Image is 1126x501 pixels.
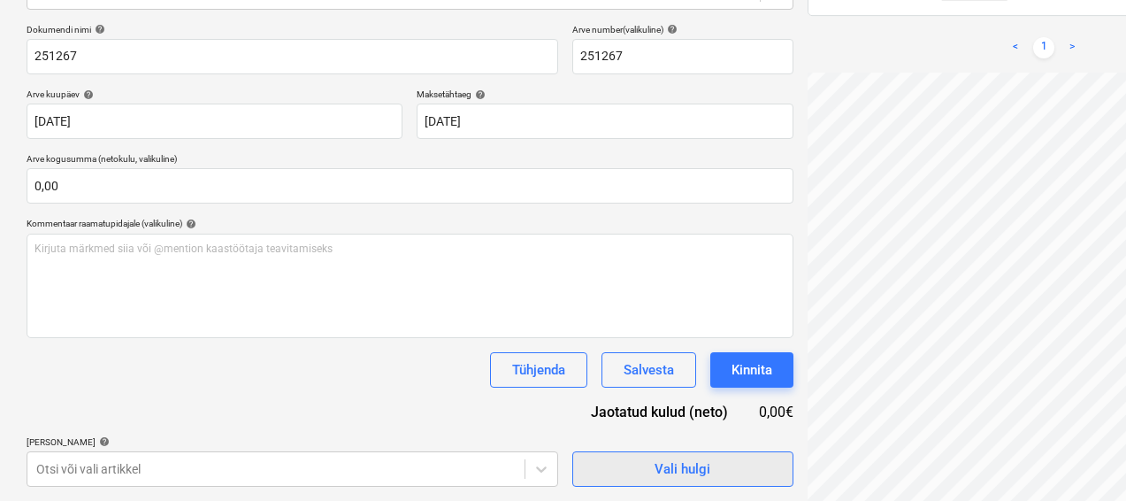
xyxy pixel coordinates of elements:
button: Salvesta [601,352,696,388]
span: help [80,89,94,100]
input: Arve kuupäeva pole määratud. [27,104,402,139]
button: Kinnita [710,352,793,388]
div: Tühjenda [512,358,565,382]
button: Vali hulgi [572,451,793,487]
p: Arve kogusumma (netokulu, valikuline) [27,153,793,168]
div: Arve number (valikuline) [572,24,793,35]
input: Arve kogusumma (netokulu, valikuline) [27,168,793,204]
span: help [182,219,196,229]
button: Tühjenda [490,352,587,388]
div: Vali hulgi [655,458,710,481]
div: Maksetähtaeg [417,89,793,100]
div: Kinnita [732,358,772,382]
div: Kommentaar raamatupidajale (valikuline) [27,218,793,229]
input: Dokumendi nimi [27,39,558,74]
div: Salvesta [624,358,674,382]
span: help [471,89,486,100]
span: help [96,436,110,447]
div: [PERSON_NAME] [27,436,558,448]
div: Jaotatud kulud (neto) [563,402,756,422]
input: Tähtaega pole määratud [417,104,793,139]
span: help [91,24,105,35]
iframe: Chat Widget [1038,416,1126,501]
div: Arve kuupäev [27,89,402,100]
div: 0,00€ [756,402,793,422]
input: Arve number [572,39,793,74]
div: Dokumendi nimi [27,24,558,35]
